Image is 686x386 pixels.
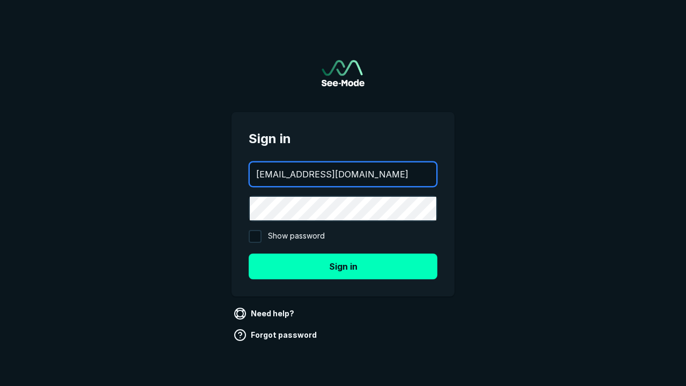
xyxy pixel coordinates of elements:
[322,60,364,86] img: See-Mode Logo
[232,305,299,322] a: Need help?
[322,60,364,86] a: Go to sign in
[232,326,321,344] a: Forgot password
[249,129,437,149] span: Sign in
[250,162,436,186] input: your@email.com
[268,230,325,243] span: Show password
[249,254,437,279] button: Sign in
